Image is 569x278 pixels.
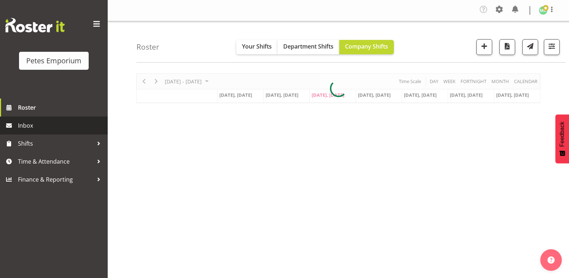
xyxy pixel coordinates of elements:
span: Finance & Reporting [18,174,93,185]
span: Feedback [559,122,565,147]
button: Filter Shifts [544,39,560,55]
button: Add a new shift [476,39,492,55]
img: melanie-richardson713.jpg [539,6,547,15]
span: Your Shifts [242,42,272,50]
span: Company Shifts [345,42,388,50]
button: Department Shifts [277,40,339,54]
span: Roster [18,102,104,113]
h4: Roster [136,43,159,51]
button: Send a list of all shifts for the selected filtered period to all rostered employees. [522,39,538,55]
span: Shifts [18,138,93,149]
button: Your Shifts [236,40,277,54]
button: Download a PDF of the roster according to the set date range. [499,39,515,55]
span: Time & Attendance [18,156,93,167]
span: Department Shifts [283,42,334,50]
button: Feedback - Show survey [555,114,569,163]
img: Rosterit website logo [5,18,65,32]
span: Inbox [18,120,104,131]
button: Company Shifts [339,40,394,54]
img: help-xxl-2.png [547,256,555,264]
div: Petes Emporium [26,55,81,66]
